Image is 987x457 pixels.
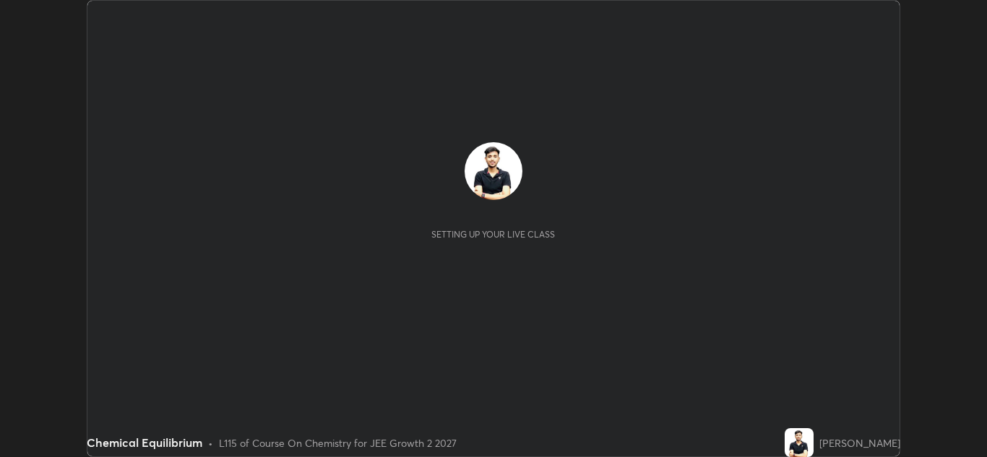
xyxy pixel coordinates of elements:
[819,435,900,451] div: [PERSON_NAME]
[219,435,457,451] div: L115 of Course On Chemistry for JEE Growth 2 2027
[785,428,814,457] img: 9b75b615fa134b8192f11aff96f13d3b.jpg
[87,434,202,451] div: Chemical Equilibrium
[465,142,522,200] img: 9b75b615fa134b8192f11aff96f13d3b.jpg
[208,435,213,451] div: •
[431,229,555,240] div: Setting up your live class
